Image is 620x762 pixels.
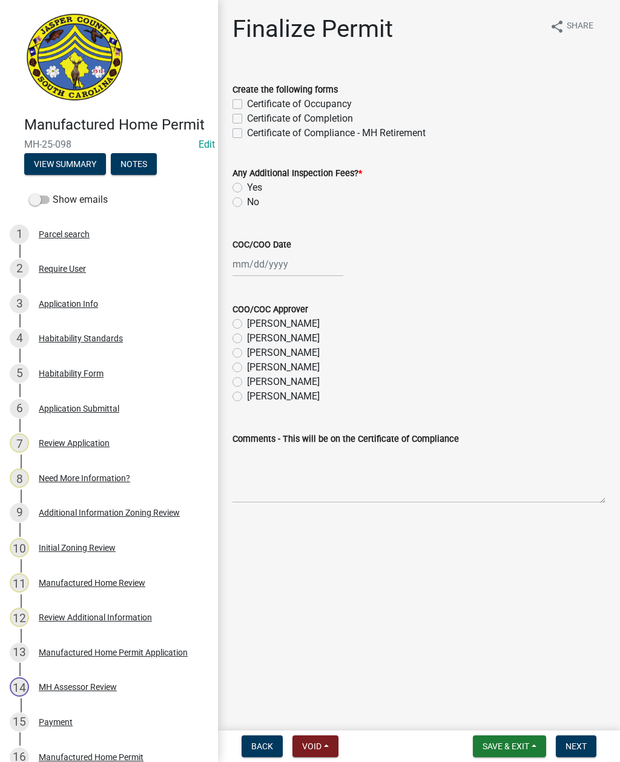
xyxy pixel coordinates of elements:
[247,389,320,404] label: [PERSON_NAME]
[199,139,215,150] wm-modal-confirm: Edit Application Number
[10,608,29,627] div: 12
[24,153,106,175] button: View Summary
[24,160,106,169] wm-modal-confirm: Summary
[10,538,29,557] div: 10
[199,139,215,150] a: Edit
[39,683,117,691] div: MH Assessor Review
[550,19,564,34] i: share
[10,573,29,593] div: 11
[10,399,29,418] div: 6
[232,169,362,178] label: Any Additional Inspection Fees?
[39,544,116,552] div: Initial Zoning Review
[247,180,262,195] label: Yes
[10,364,29,383] div: 5
[39,579,145,587] div: Manufactured Home Review
[24,139,194,150] span: MH-25-098
[39,718,73,726] div: Payment
[247,111,353,126] label: Certificate of Completion
[10,433,29,453] div: 7
[39,753,143,761] div: Manufactured Home Permit
[111,160,157,169] wm-modal-confirm: Notes
[39,230,90,238] div: Parcel search
[247,360,320,375] label: [PERSON_NAME]
[10,329,29,348] div: 4
[292,735,338,757] button: Void
[232,306,308,314] label: COO/COC Approver
[39,300,98,308] div: Application Info
[556,735,596,757] button: Next
[247,331,320,346] label: [PERSON_NAME]
[232,241,291,249] label: COC/COO Date
[247,97,352,111] label: Certificate of Occupancy
[247,195,259,209] label: No
[39,648,188,657] div: Manufactured Home Permit Application
[473,735,546,757] button: Save & Exit
[10,503,29,522] div: 9
[247,126,426,140] label: Certificate of Compliance - MH Retirement
[10,643,29,662] div: 13
[232,86,338,94] label: Create the following forms
[10,294,29,314] div: 3
[39,334,123,343] div: Habitability Standards
[10,225,29,244] div: 1
[39,439,110,447] div: Review Application
[39,613,152,622] div: Review Additional Information
[247,346,320,360] label: [PERSON_NAME]
[302,741,322,751] span: Void
[29,192,108,207] label: Show emails
[10,468,29,488] div: 8
[39,369,104,378] div: Habitability Form
[242,735,283,757] button: Back
[247,317,320,331] label: [PERSON_NAME]
[39,474,130,482] div: Need More Information?
[24,13,125,103] img: Jasper County, South Carolina
[483,741,529,751] span: Save & Exit
[232,15,393,44] h1: Finalize Permit
[232,252,343,277] input: mm/dd/yyyy
[10,677,29,697] div: 14
[567,19,593,34] span: Share
[566,741,587,751] span: Next
[10,712,29,732] div: 15
[111,153,157,175] button: Notes
[24,116,208,134] h4: Manufactured Home Permit
[39,264,86,273] div: Require User
[247,375,320,389] label: [PERSON_NAME]
[232,435,459,444] label: Comments - This will be on the Certificate of Compliance
[10,259,29,278] div: 2
[540,15,603,38] button: shareShare
[39,508,180,517] div: Additional Information Zoning Review
[39,404,119,413] div: Application Submittal
[251,741,273,751] span: Back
